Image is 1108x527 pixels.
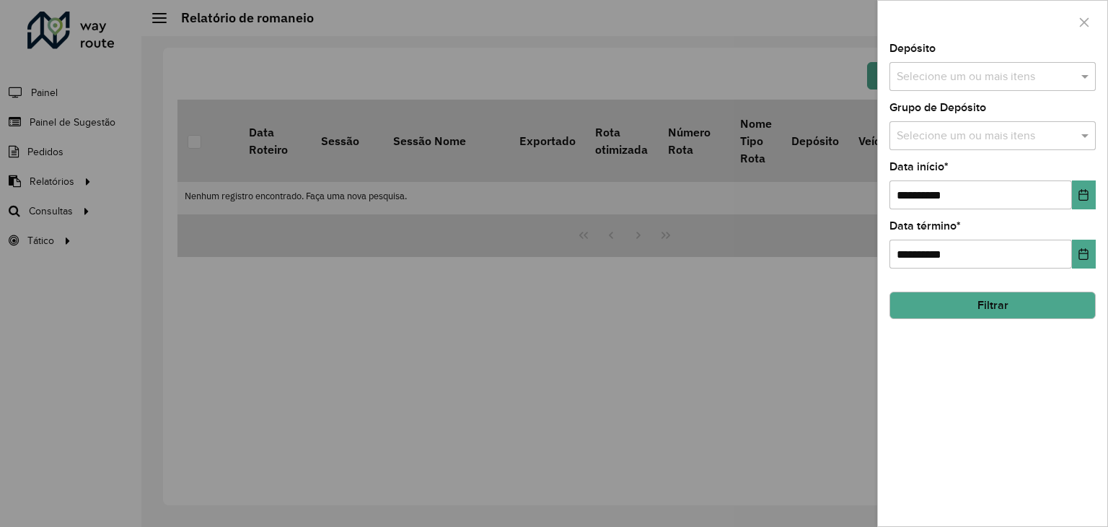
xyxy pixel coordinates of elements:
[889,292,1096,319] button: Filtrar
[889,40,936,57] label: Depósito
[889,99,986,116] label: Grupo de Depósito
[889,217,961,235] label: Data término
[1072,240,1096,269] button: Choose Date
[1072,180,1096,209] button: Choose Date
[889,158,949,175] label: Data início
